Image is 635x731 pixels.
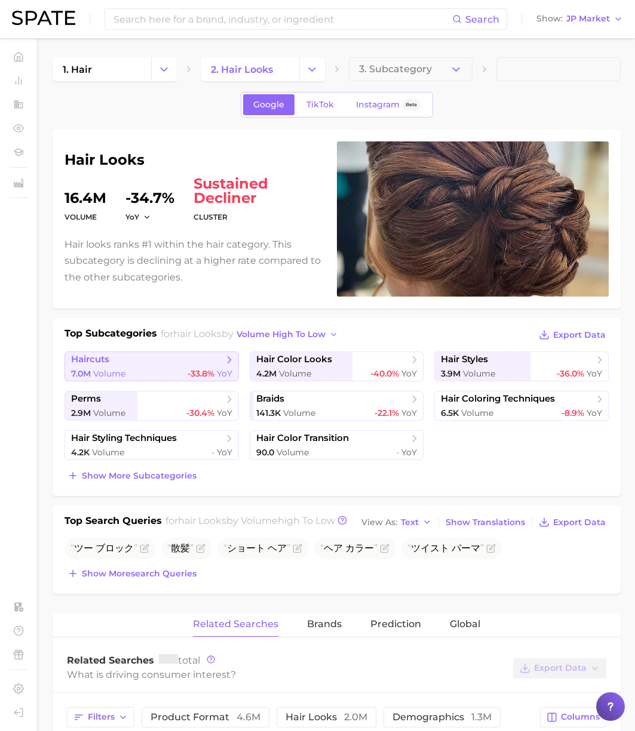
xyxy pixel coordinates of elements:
[471,711,492,723] span: 1.3m
[186,408,214,418] span: -30.4%
[256,408,281,418] span: 141.3k
[534,663,587,673] span: Export Data
[65,177,106,205] dd: 16.4m
[67,707,134,727] button: Filters
[358,514,435,530] button: View AsText
[71,447,90,458] span: 4.2k
[151,711,260,723] span: product format
[217,408,232,418] span: YoY
[125,212,151,222] button: YoY
[71,354,109,365] span: haircuts
[396,447,399,458] span: -
[10,704,27,721] a: Log out. Currently logged in with e-mail yumi.toki@spate.nyc.
[256,433,349,444] span: hair color transition
[434,391,609,421] a: hair coloring techniques6.5k Volume-8.9% YoY
[250,391,424,421] a: braids141.3k Volume-22.1% YoY
[441,368,461,379] span: 3.9m
[125,177,174,205] dd: -34.7%
[513,658,606,678] button: Export Data
[406,100,417,110] span: Beta
[256,354,332,365] span: hair color looks
[256,368,277,379] span: 4.2m
[356,100,400,110] span: Instagram
[193,619,278,630] span: Related Searches
[159,655,200,666] span: total
[536,514,609,530] button: Export Data
[533,11,626,27] button: ShowJP Market
[401,447,417,458] span: YoY
[63,64,92,75] span: 1. hair
[299,57,325,81] button: Change Category
[540,707,606,727] button: Columns
[71,433,177,444] span: hair styling techniques
[65,565,200,582] button: Show moresearch queries
[279,368,311,379] span: Volume
[375,408,399,418] span: -22.1%
[296,94,344,115] a: TikTok
[140,544,149,553] button: Flag as miscategorized or irrelevant
[344,711,367,723] span: 2.0m
[401,519,419,526] span: Text
[65,430,239,460] a: hair styling techniques4.2k Volume- YoY
[65,153,323,167] h1: hair looks
[243,94,295,115] a: Google
[250,430,424,460] a: hair color transition90.0 Volume- YoY
[237,711,260,723] span: 4.6m
[359,64,432,75] span: 3. Subcategory
[557,368,584,379] span: -36.0%
[65,326,157,344] h1: Top Subcategories
[194,210,323,224] dt: cluster
[461,408,493,418] span: Volume
[65,351,239,381] a: haircuts7.0m Volume-33.8% YoY
[443,514,528,530] button: Show Translations
[561,712,600,722] span: Columns
[125,212,139,222] span: YoY
[71,408,91,418] span: 2.9m
[65,467,200,484] button: Show more subcategories
[178,515,226,526] span: hair looks
[562,408,584,418] span: -8.9%
[370,619,421,630] span: Prediction
[566,16,610,22] span: JP Market
[71,393,101,405] span: perms
[196,544,205,553] button: Flag as miscategorized or irrelevant
[306,100,334,110] span: TikTok
[250,351,424,381] a: hair color looks4.2m Volume-40.0% YoY
[194,177,323,205] span: sustained decliner
[486,544,496,553] button: Flag as miscategorized or irrelevant
[293,544,302,553] button: Flag as miscategorized or irrelevant
[536,326,609,343] button: Export Data
[67,667,507,683] div: What is driving consumer interest?
[112,9,452,29] input: Search here for a brand, industry, or ingredient
[553,330,606,340] span: Export Data
[286,711,367,723] span: hair looks
[165,514,335,530] h2: for by Volume
[320,542,378,554] span: ヘア カラー
[553,517,606,528] span: Export Data
[307,619,342,630] span: Brands
[278,515,335,526] span: high to low
[65,514,162,530] h1: Top Search Queries
[71,368,91,379] span: 7.0m
[234,326,342,343] button: volume high to low
[283,408,315,418] span: Volume
[253,100,284,110] span: Google
[92,447,124,458] span: Volume
[82,569,197,579] span: Show more search queries
[65,236,323,285] p: Hair looks ranks #1 within the hair category. This subcategory is declining at a higher rate comp...
[161,328,342,340] span: for by
[211,447,214,458] span: -
[380,544,389,553] button: Flag as miscategorized or irrelevant
[93,368,125,379] span: Volume
[82,471,197,481] span: Show more subcategories
[65,210,106,224] dt: volume
[441,354,488,365] span: hair styles
[536,16,563,22] span: Show
[346,94,431,115] a: InstagramBeta
[167,542,194,554] span: 散髪
[188,368,214,379] span: -33.8%
[211,64,273,75] span: 2. hair looks
[407,542,484,554] span: ツイスト パーマ
[217,447,232,458] span: YoY
[237,329,326,340] span: volume high to low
